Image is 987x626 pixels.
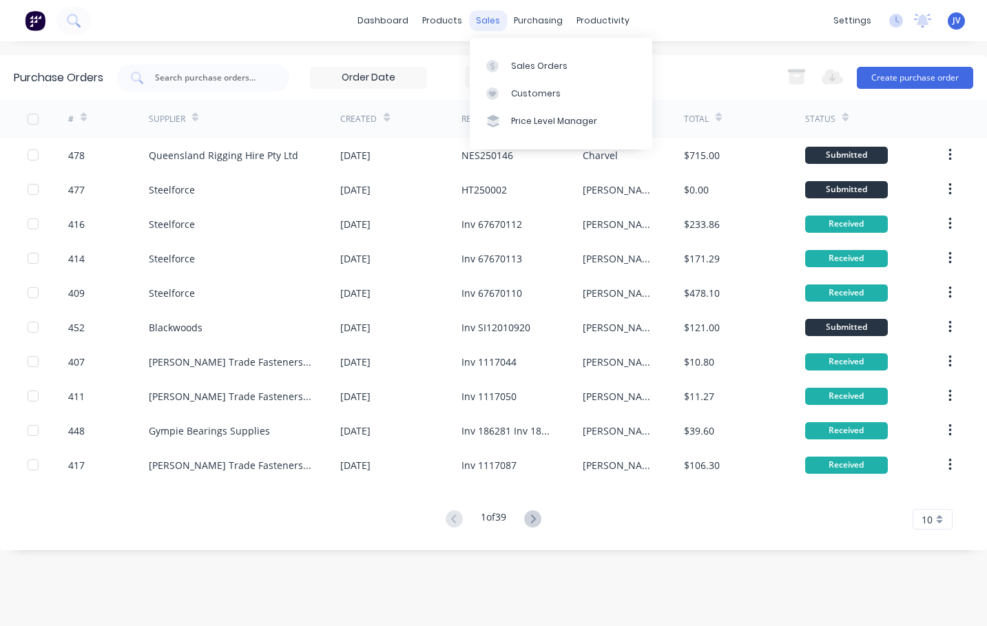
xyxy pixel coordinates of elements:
div: 448 [68,424,85,438]
div: Total [684,113,709,125]
div: Steelforce [149,251,195,266]
div: [PERSON_NAME] Trade Fasteners Pty Ltd [149,389,313,404]
div: [DATE] [340,320,371,335]
div: sales [469,10,507,31]
div: Price Level Manager [511,115,597,127]
div: [DATE] [340,286,371,300]
div: Steelforce [149,217,195,231]
div: [DATE] [340,217,371,231]
button: Create purchase order [857,67,973,89]
div: Submitted [805,147,888,164]
a: Customers [470,80,652,107]
div: Blackwoods [149,320,202,335]
a: dashboard [351,10,415,31]
div: Received [805,284,888,302]
div: 409 [68,286,85,300]
div: Created [340,113,377,125]
div: 411 [68,389,85,404]
a: Price Level Manager [470,107,652,135]
div: [PERSON_NAME] [583,320,656,335]
div: Status [805,113,835,125]
div: settings [827,10,878,31]
div: purchasing [507,10,570,31]
div: Received [805,422,888,439]
div: Inv 67670112 [461,217,522,231]
div: Inv 1117050 [461,389,517,404]
div: [PERSON_NAME] [583,251,656,266]
div: [PERSON_NAME] Trade Fasteners Pty Ltd [149,458,313,472]
div: Charvel [583,148,618,163]
a: Sales Orders [470,52,652,79]
div: [PERSON_NAME] [583,355,656,369]
div: Received [805,250,888,267]
div: NES250146 [461,148,513,163]
div: Queensland Rigging Hire Pty Ltd [149,148,298,163]
div: Inv 186281 Inv 186286 [461,424,555,438]
div: Received [805,216,888,233]
div: $233.86 [684,217,720,231]
div: 417 [68,458,85,472]
div: $11.27 [684,389,714,404]
div: Inv 1117044 [461,355,517,369]
div: [PERSON_NAME] Trade Fasteners Pty Ltd [149,355,313,369]
div: 477 [68,182,85,197]
span: 10 [922,512,933,527]
div: [DATE] [340,251,371,266]
div: # [68,113,74,125]
div: Inv SI12010920 [461,320,530,335]
div: Steelforce [149,182,195,197]
div: Received [805,457,888,474]
div: 1 of 39 [481,510,506,530]
span: JV [953,14,960,27]
div: $171.29 [684,251,720,266]
img: Factory [25,10,45,31]
div: Received [805,353,888,371]
div: Reference [461,113,506,125]
div: Inv 67670110 [461,286,522,300]
div: Customers [511,87,561,100]
div: [DATE] [340,148,371,163]
div: $39.60 [684,424,714,438]
div: [DATE] [340,458,371,472]
div: products [415,10,469,31]
div: Sales Orders [511,60,568,72]
div: [PERSON_NAME] [583,182,656,197]
div: 414 [68,251,85,266]
div: $106.30 [684,458,720,472]
div: Submitted [805,319,888,336]
input: Order Date [311,67,426,88]
div: 478 [68,148,85,163]
div: [DATE] [340,355,371,369]
div: 452 [68,320,85,335]
div: [DATE] [340,424,371,438]
div: $121.00 [684,320,720,335]
div: $478.10 [684,286,720,300]
div: Received [805,388,888,405]
div: Inv 1117087 [461,458,517,472]
div: Supplier [149,113,185,125]
div: Purchase Orders [14,70,103,86]
div: Submitted [805,181,888,198]
div: Inv 67670113 [461,251,522,266]
div: [PERSON_NAME] [583,286,656,300]
div: 416 [68,217,85,231]
div: Gympie Bearings Supplies [149,424,270,438]
input: Search purchase orders... [154,71,268,85]
div: [DATE] [340,389,371,404]
div: 407 [68,355,85,369]
div: [PERSON_NAME] [583,458,656,472]
div: [DATE] [340,182,371,197]
div: $0.00 [684,182,709,197]
div: [PERSON_NAME] [583,424,656,438]
div: $715.00 [684,148,720,163]
div: [PERSON_NAME] [583,217,656,231]
div: HT250002 [461,182,507,197]
div: productivity [570,10,636,31]
div: Steelforce [149,286,195,300]
div: $10.80 [684,355,714,369]
div: [PERSON_NAME] [583,389,656,404]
